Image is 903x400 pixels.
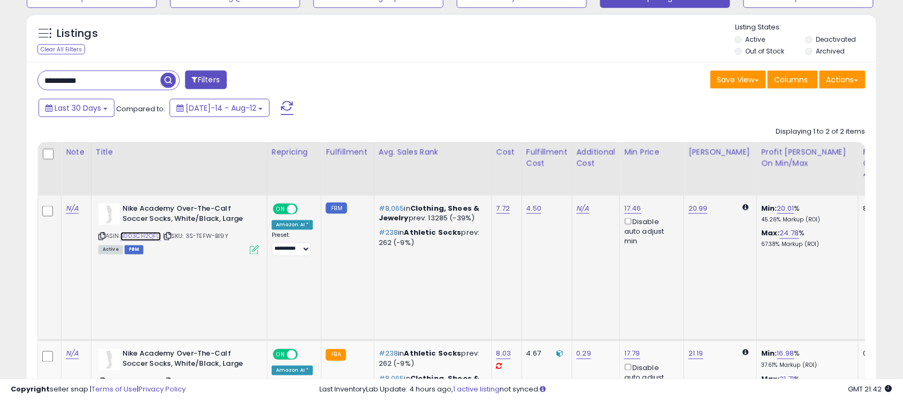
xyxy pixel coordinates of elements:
div: Disable auto adjust min [624,362,676,393]
a: Terms of Use [91,384,137,394]
p: 67.38% Markup (ROI) [761,241,850,249]
button: Save View [710,71,766,89]
div: 4.67 [526,349,564,359]
div: Fulfillable Quantity [863,147,900,169]
div: Additional Cost [577,147,616,169]
div: ASIN: [98,204,259,253]
img: 11SdtuxggcL._SL40_.jpg [98,204,120,225]
b: Max: [761,228,780,239]
div: [PERSON_NAME] [688,147,752,158]
span: ON [274,205,287,214]
span: OFF [296,205,313,214]
span: #238 [379,349,399,359]
a: 7.72 [496,203,510,214]
a: 17.46 [624,203,641,214]
small: FBA [326,349,346,361]
label: Out of Stock [746,47,785,56]
span: #8,065 [379,203,404,213]
a: 0.29 [577,349,592,359]
p: Listing States: [735,22,876,33]
a: Privacy Policy [139,384,186,394]
div: % [761,349,850,369]
div: % [761,204,850,224]
h5: Listings [57,26,98,41]
p: in prev: 13285 (-39%) [379,204,484,223]
div: 0 [863,349,896,359]
small: FBM [326,203,347,214]
a: 24.78 [780,228,799,239]
button: Actions [820,71,866,89]
div: Amazon AI * [272,366,313,375]
label: Active [746,35,766,44]
div: Min Price [624,147,679,158]
strong: Copyright [11,384,50,394]
a: 8.03 [496,349,511,359]
span: Compared to: [116,104,165,114]
div: Avg. Sales Rank [379,147,487,158]
div: Disable auto adjust min [624,216,676,247]
a: 1 active listing [454,384,500,394]
span: 2025-09-12 21:42 GMT [848,384,892,394]
a: 20.99 [688,203,708,214]
th: The percentage added to the cost of goods (COGS) that forms the calculator for Min & Max prices. [757,142,859,196]
span: All listings currently available for purchase on Amazon [98,245,123,255]
span: Athletic Socks [404,228,462,238]
div: Last InventoryLab Update: 4 hours ago, not synced. [319,384,892,395]
a: 16.98 [777,349,794,359]
button: [DATE]-14 - Aug-12 [170,99,270,117]
p: 45.26% Markup (ROI) [761,216,850,224]
span: FBM [125,245,144,255]
label: Deactivated [816,35,856,44]
div: seller snap | | [11,384,186,395]
span: Clothing, Shoes & Jewelry [379,203,480,223]
span: | SKU: 3S-TEFW-BI9Y [163,232,228,241]
div: Repricing [272,147,317,158]
button: Filters [185,71,227,89]
a: 21.19 [688,349,703,359]
div: Cost [496,147,517,158]
div: Title [96,147,263,158]
div: % [761,229,850,249]
span: Last 30 Days [55,103,101,113]
a: N/A [66,349,79,359]
span: [DATE]-14 - Aug-12 [186,103,256,113]
a: 17.79 [624,349,640,359]
a: 4.50 [526,203,542,214]
div: 85 [863,204,896,213]
span: Athletic Socks [404,349,462,359]
span: Columns [775,74,808,85]
img: 11SdtuxggcL._SL40_.jpg [98,349,120,371]
b: Nike Academy Over-The-Calf Soccer Socks, White/Black, Large [123,349,252,372]
div: Note [66,147,87,158]
span: OFF [296,350,313,359]
a: B003CH2QFU [120,232,161,241]
div: Preset: [272,232,313,256]
div: Amazon AI * [272,220,313,230]
div: Profit [PERSON_NAME] on Min/Max [761,147,854,169]
span: ON [274,350,287,359]
p: in prev: 262 (-9%) [379,228,484,248]
b: Nike Academy Over-The-Calf Soccer Socks, White/Black, Large [123,204,252,226]
button: Columns [768,71,818,89]
button: Last 30 Days [39,99,114,117]
div: Displaying 1 to 2 of 2 items [776,127,866,137]
b: Min: [761,349,777,359]
a: 20.01 [777,203,794,214]
p: in prev: 262 (-9%) [379,349,484,368]
label: Archived [816,47,845,56]
p: 37.61% Markup (ROI) [761,362,850,370]
div: Fulfillment [326,147,369,158]
div: Clear All Filters [37,44,85,55]
b: Min: [761,203,777,213]
a: N/A [66,203,79,214]
div: Fulfillment Cost [526,147,568,169]
a: N/A [577,203,590,214]
span: #238 [379,228,399,238]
